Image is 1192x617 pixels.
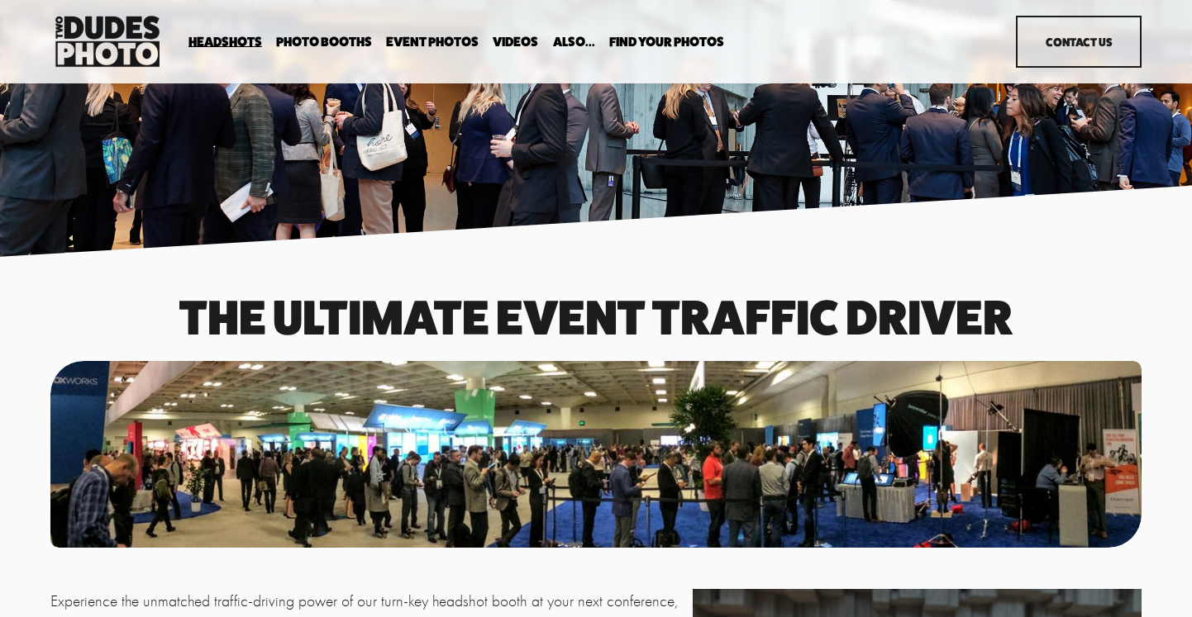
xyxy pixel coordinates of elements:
[50,296,1142,339] h1: The Ultimate event traffic driver
[609,36,724,49] span: Find Your Photos
[276,36,372,49] span: Photo Booths
[609,35,724,50] a: folder dropdown
[553,36,595,49] span: Also...
[50,12,164,71] img: Two Dudes Photo | Headshots, Portraits &amp; Photo Booths
[188,35,262,50] a: folder dropdown
[386,35,479,50] a: Event Photos
[1016,16,1142,68] a: Contact Us
[493,35,538,50] a: Videos
[188,36,262,49] span: Headshots
[276,35,372,50] a: folder dropdown
[553,35,595,50] a: folder dropdown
